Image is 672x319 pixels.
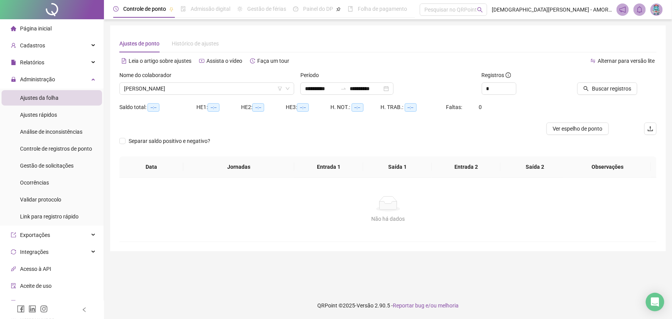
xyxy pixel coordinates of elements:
[482,71,511,79] span: Registros
[20,266,51,272] span: Acesso à API
[11,77,16,82] span: lock
[20,249,49,255] span: Integrações
[340,86,347,92] span: swap-right
[303,6,333,12] span: Painel do DP
[20,300,60,306] span: Atestado técnico
[104,292,672,319] footer: QRPoint © 2025 - 2.90.5 -
[113,6,119,12] span: clock-circle
[20,180,49,186] span: Ocorrências
[506,72,511,78] span: info-circle
[570,163,645,171] span: Observações
[393,302,459,309] span: Reportar bug e/ou melhoria
[28,305,36,313] span: linkedin
[126,137,213,145] span: Separar saldo positivo e negativo?
[20,25,52,32] span: Página inicial
[257,58,289,64] span: Faça um tour
[196,103,241,112] div: HE 1:
[285,86,290,91] span: down
[20,95,59,101] span: Ajustes da folha
[583,86,589,91] span: search
[119,71,176,79] label: Nome do colaborador
[352,103,364,112] span: --:--
[598,58,655,64] span: Alternar para versão lite
[293,6,298,12] span: dashboard
[477,7,483,13] span: search
[82,307,87,312] span: left
[40,305,48,313] span: instagram
[20,59,44,65] span: Relatórios
[129,58,191,64] span: Leia o artigo sobre ajustes
[20,232,50,238] span: Exportações
[252,103,264,112] span: --:--
[358,6,407,12] span: Folha de pagamento
[20,76,55,82] span: Administração
[619,6,626,13] span: notification
[553,124,603,133] span: Ver espelho de ponto
[357,302,374,309] span: Versão
[11,249,16,255] span: sync
[501,156,570,178] th: Saída 2
[405,103,417,112] span: --:--
[331,103,381,112] div: H. NOT.:
[348,6,353,12] span: book
[564,156,651,178] th: Observações
[20,213,79,220] span: Link para registro rápido
[590,58,596,64] span: swap
[446,104,464,110] span: Faltas:
[294,156,363,178] th: Entrada 1
[479,104,482,110] span: 0
[147,103,159,112] span: --:--
[241,103,286,112] div: HE 2:
[237,6,243,12] span: sun
[592,84,631,93] span: Buscar registros
[286,103,330,112] div: HE 3:
[121,58,127,64] span: file-text
[199,58,204,64] span: youtube
[208,103,220,112] span: --:--
[206,58,242,64] span: Assista o vídeo
[124,83,290,94] span: Eduarda Faria Pereira
[11,266,16,272] span: api
[20,163,74,169] span: Gestão de solicitações
[11,283,16,289] span: audit
[492,5,612,14] span: [DEMOGRAPHIC_DATA][PERSON_NAME] - AMOR SAÚDE
[381,103,446,112] div: H. TRAB.:
[20,283,52,289] span: Aceite de uso
[20,42,45,49] span: Cadastros
[278,86,282,91] span: filter
[11,43,16,48] span: user-add
[11,300,16,306] span: solution
[119,156,183,178] th: Data
[247,6,286,12] span: Gestão de férias
[297,103,309,112] span: --:--
[17,305,25,313] span: facebook
[181,6,186,12] span: file-done
[20,196,61,203] span: Validar protocolo
[11,26,16,31] span: home
[636,6,643,13] span: bell
[651,4,662,15] img: 76283
[577,82,637,95] button: Buscar registros
[169,7,174,12] span: pushpin
[183,156,294,178] th: Jornadas
[336,7,341,12] span: pushpin
[11,232,16,238] span: export
[172,40,219,47] span: Histórico de ajustes
[11,60,16,65] span: file
[432,156,501,178] th: Entrada 2
[123,6,166,12] span: Controle de ponto
[647,126,654,132] span: upload
[250,58,255,64] span: history
[363,156,432,178] th: Saída 1
[119,103,196,112] div: Saldo total:
[129,215,647,223] div: Não há dados
[546,123,609,135] button: Ver espelho de ponto
[20,146,92,152] span: Controle de registros de ponto
[191,6,230,12] span: Admissão digital
[20,129,82,135] span: Análise de inconsistências
[20,112,57,118] span: Ajustes rápidos
[119,40,159,47] span: Ajustes de ponto
[646,293,664,311] div: Open Intercom Messenger
[300,71,324,79] label: Período
[340,86,347,92] span: to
